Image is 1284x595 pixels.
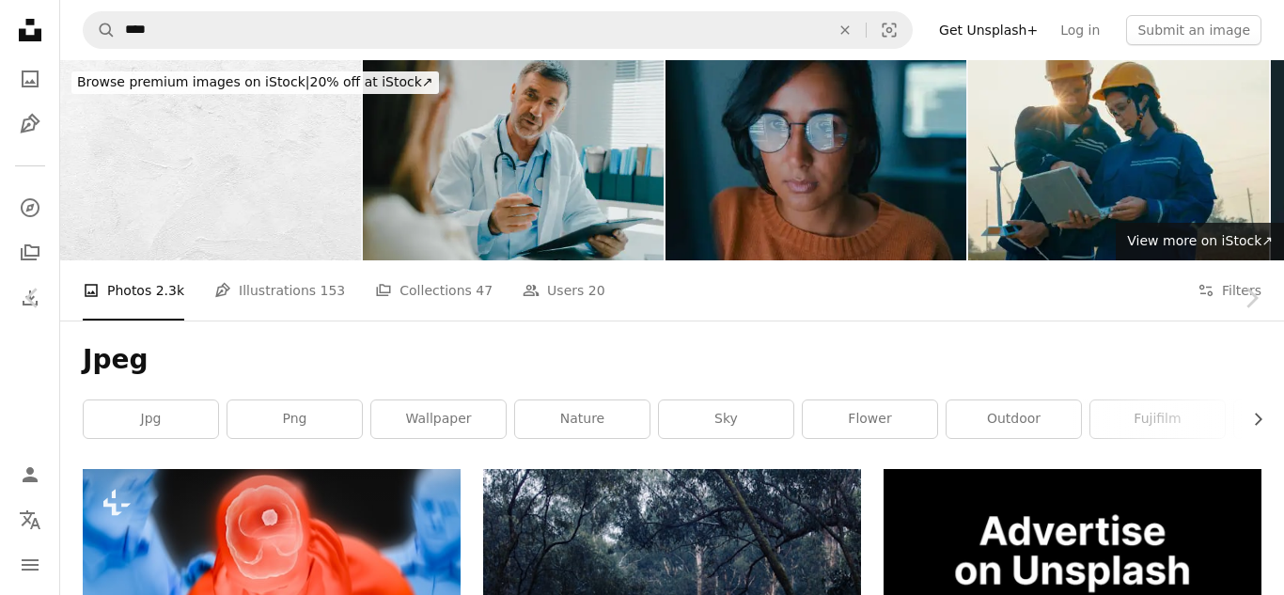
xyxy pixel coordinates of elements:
[363,60,664,260] img: Senior doctor in lab coat using digital tablet discusses medical test results with a patient in c...
[11,189,49,227] a: Explore
[11,60,49,98] a: Photos
[968,60,1269,260] img: Closeup technicians review technical data on laptop while conducting maintenance checks at wind t...
[1127,233,1273,248] span: View more on iStock ↗
[227,400,362,438] a: png
[84,400,218,438] a: jpg
[867,12,912,48] button: Visual search
[11,546,49,584] button: Menu
[523,260,605,321] a: Users 20
[11,456,49,493] a: Log in / Sign up
[11,501,49,539] button: Language
[947,400,1081,438] a: outdoor
[214,260,345,321] a: Illustrations 153
[371,400,506,438] a: wallpaper
[1116,223,1284,260] a: View more on iStock↗
[1198,260,1261,321] button: Filters
[11,105,49,143] a: Illustrations
[83,11,913,49] form: Find visuals sitewide
[515,400,650,438] a: nature
[375,260,493,321] a: Collections 47
[803,400,937,438] a: flower
[928,15,1049,45] a: Get Unsplash+
[1090,400,1225,438] a: fujifilm
[77,74,309,89] span: Browse premium images on iStock |
[77,74,433,89] span: 20% off at iStock ↗
[1126,15,1261,45] button: Submit an image
[84,12,116,48] button: Search Unsplash
[588,280,605,301] span: 20
[1241,400,1261,438] button: scroll list to the right
[665,60,966,260] img: Female computer programmer works on complex software development tasks at her home office late in...
[1218,208,1284,388] a: Next
[1049,15,1111,45] a: Log in
[60,60,450,105] a: Browse premium images on iStock|20% off at iStock↗
[83,567,461,584] a: A person holding a red object in front of their face
[83,343,1261,377] h1: Jpeg
[476,280,493,301] span: 47
[60,60,361,260] img: White wall texture background, paper texture background
[659,400,793,438] a: sky
[321,280,346,301] span: 153
[824,12,866,48] button: Clear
